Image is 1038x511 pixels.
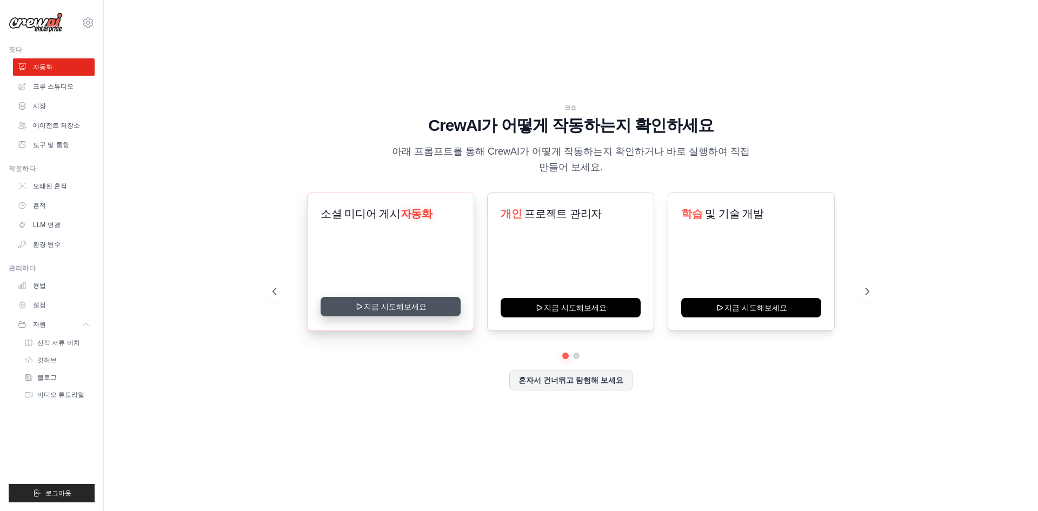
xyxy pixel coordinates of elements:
font: 에이전트 저장소 [33,122,80,129]
iframe: 채팅 위젯 [984,459,1038,511]
font: 소셜 미디어 게시 [321,208,401,220]
font: 시장 [33,102,46,110]
font: 오래된 흔적 [33,182,67,190]
font: 설정 [33,301,46,309]
a: 시장 [13,97,95,115]
font: 혼자서 건너뛰고 탐험해 보세요 [518,376,623,384]
a: 도구 및 통합 [13,136,95,154]
a: 크루 스튜디오 [13,78,95,95]
font: 비디오 튜토리얼 [37,391,84,399]
font: 흔적 [33,202,46,209]
img: 심벌 마크 [9,12,63,33]
font: CrewAI가 어떻게 작동하는지 확인하세요 [428,116,714,134]
font: 환경 변수 [33,241,61,248]
font: 프로젝트 관리자 [525,208,602,220]
font: LLM 연결 [33,221,61,229]
button: 혼자서 건너뛰고 탐험해 보세요 [509,370,633,390]
a: 자동화 [13,58,95,76]
font: 크루 스튜디오 [33,83,74,90]
font: 로그아웃 [45,489,71,497]
font: 관리하다 [9,264,36,272]
font: 작동하다 [9,165,36,172]
a: 비디오 튜토리얼 [19,387,95,402]
a: 흔적 [13,197,95,214]
font: 블로그 [37,374,57,381]
button: 자원 [13,316,95,333]
font: 개인 [501,208,522,220]
button: 지금 시도해보세요 [321,297,461,316]
a: 에이전트 저장소 [13,117,95,134]
a: 환경 변수 [13,236,95,253]
font: 자동화 [401,208,432,220]
font: 및 기술 개발 [705,208,763,220]
font: 도구 및 통합 [33,141,69,149]
div: 대화하다 [984,459,1038,511]
font: 용법 [33,282,46,289]
font: 깃허브 [37,356,57,364]
a: 블로그 [19,370,95,385]
font: 학습 [681,208,702,220]
a: LLM 연결 [13,216,95,234]
a: 오래된 흔적 [13,177,95,195]
font: 지금 시도해보세요 [544,303,607,312]
font: 자동화 [33,63,52,71]
font: 짓다 [9,46,22,54]
font: 지금 시도해보세요 [724,303,787,312]
font: 연습 [565,104,577,110]
a: 설정 [13,296,95,314]
a: 용법 [13,277,95,294]
font: 아래 프롬프트를 통해 CrewAI가 어떻게 작동하는지 확인하거나 바로 실행하여 직접 만들어 보세요. [392,146,750,172]
a: 선적 서류 비치 [19,335,95,350]
button: 로그아웃 [9,484,95,502]
button: 지금 시도해보세요 [501,298,641,317]
font: 선적 서류 비치 [37,339,80,347]
font: 자원 [33,321,46,328]
button: 지금 시도해보세요 [681,298,821,317]
a: 깃허브 [19,353,95,368]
